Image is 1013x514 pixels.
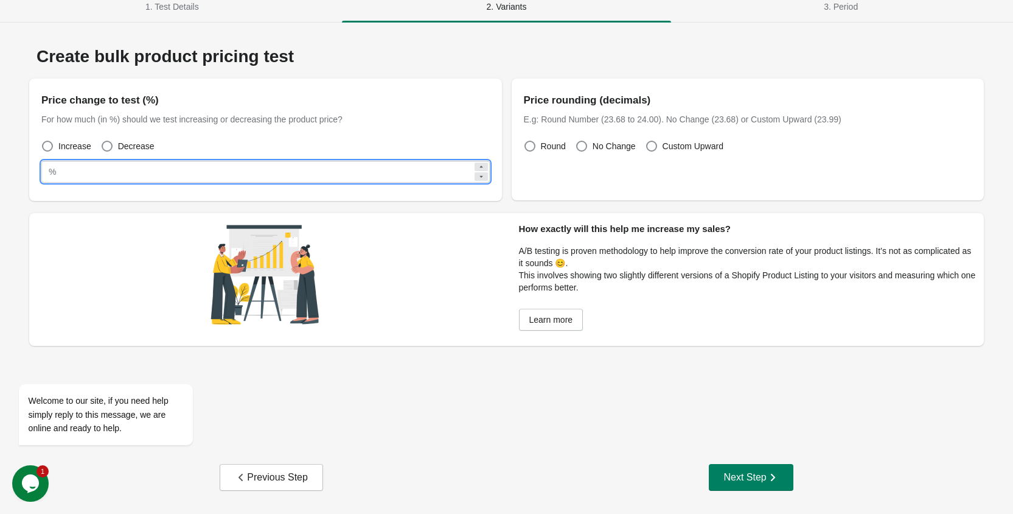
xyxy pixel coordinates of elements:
[29,47,984,66] div: Create bulk product pricing test
[709,464,793,491] button: Next Step
[723,471,778,484] div: Next Step
[118,140,155,152] span: Decrease
[519,309,583,331] a: Learn more
[235,471,308,484] div: Previous Step
[220,464,323,491] button: Previous Step
[529,315,573,325] span: Learn more
[12,465,51,502] iframe: chat widget
[524,113,972,125] div: E.g: Round Number (23.68 to 24.00). No Change (23.68) or Custom Upward (23.99)
[663,140,723,152] span: Custom Upward
[41,91,490,110] div: Price change to test (%)
[41,113,490,125] div: For how much (in %) should we test increasing or decreasing the product price?
[58,140,91,152] span: Increase
[541,140,566,152] span: Round
[519,213,977,245] div: How exactly will this help me increase my sales?
[12,274,231,459] iframe: chat widget
[519,269,977,294] p: This involves showing two slightly different versions of a Shopify Product Listing to your visito...
[49,164,56,179] div: %
[593,140,636,152] span: No Change
[524,91,972,110] div: Price rounding (decimals)
[519,245,977,269] p: A/B testing is proven methodology to help improve the conversion rate of your product listings. I...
